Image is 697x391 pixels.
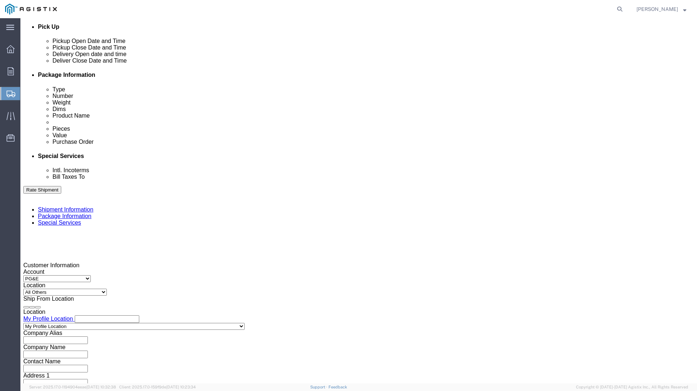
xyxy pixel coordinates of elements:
img: logo [5,4,57,15]
iframe: FS Legacy Container [20,18,697,383]
span: Client: 2025.17.0-159f9de [119,385,196,389]
a: Feedback [328,385,347,389]
span: Copyright © [DATE]-[DATE] Agistix Inc., All Rights Reserved [576,384,688,390]
span: David Grew [636,5,678,13]
a: Support [310,385,328,389]
button: [PERSON_NAME] [636,5,687,13]
span: [DATE] 10:23:34 [166,385,196,389]
span: [DATE] 10:32:38 [86,385,116,389]
span: Server: 2025.17.0-1194904eeae [29,385,116,389]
